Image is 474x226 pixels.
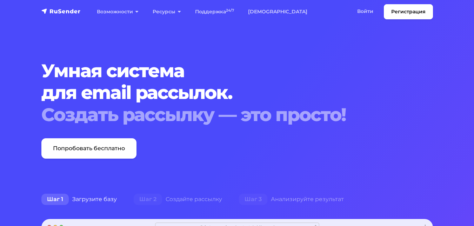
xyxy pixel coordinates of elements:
div: Создать рассылку — это просто! [41,104,433,126]
a: Войти [350,4,380,19]
div: Создайте рассылку [125,192,231,206]
a: Возможности [90,5,146,19]
a: Ресурсы [146,5,188,19]
span: Шаг 1 [41,194,69,205]
h1: Умная система для email рассылок. [41,60,433,126]
a: Поддержка24/7 [188,5,241,19]
sup: 24/7 [226,8,234,13]
a: Регистрация [384,4,433,19]
a: [DEMOGRAPHIC_DATA] [241,5,314,19]
div: Анализируйте результат [231,192,352,206]
span: Шаг 3 [239,194,267,205]
div: Загрузите базу [33,192,125,206]
img: RuSender [41,8,81,15]
a: Попробовать бесплатно [41,138,136,159]
span: Шаг 2 [134,194,162,205]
